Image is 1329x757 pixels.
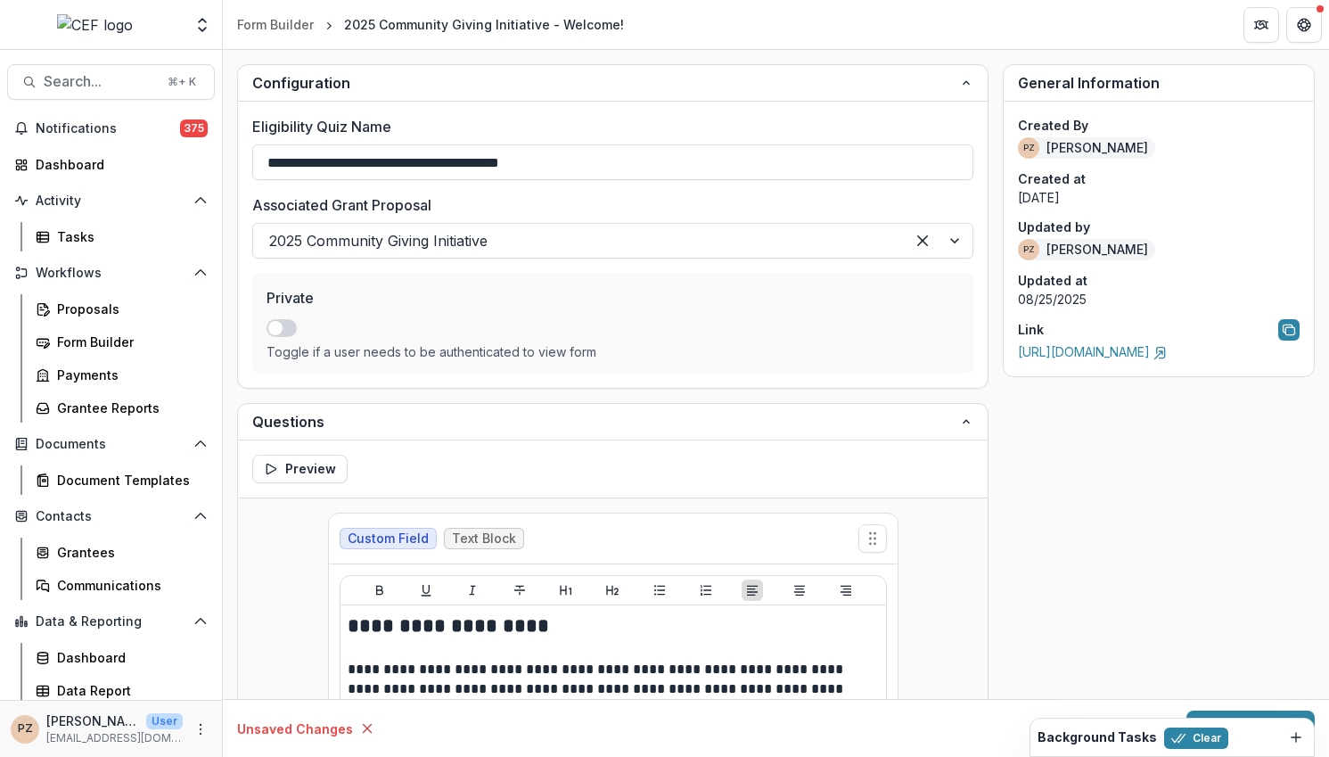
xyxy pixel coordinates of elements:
[164,72,200,92] div: ⌘ + K
[230,12,631,37] nav: breadcrumb
[190,719,211,740] button: More
[602,580,623,601] button: Heading 2
[57,333,201,351] div: Form Builder
[57,14,133,36] img: CEF logo
[1018,116,1300,135] p: Created By
[1278,319,1300,341] button: Copy link to form
[46,730,183,746] p: [EMAIL_ADDRESS][DOMAIN_NAME]
[7,430,215,458] button: Open Documents
[7,114,215,143] button: Notifications375
[789,580,810,601] button: Align Center
[29,538,215,567] a: Grantees
[7,259,215,287] button: Open Workflows
[267,344,959,359] div: Toggle if a user needs to be authenticated to view form
[57,681,201,700] div: Data Report
[1018,74,1160,92] span: General Information
[36,266,186,281] span: Workflows
[57,227,201,246] div: Tasks
[344,15,624,34] div: 2025 Community Giving Initiative - Welcome!
[36,509,186,524] span: Contacts
[252,116,963,137] label: Eligibility Quiz Name
[462,580,483,601] button: Italicize
[57,399,201,417] div: Grantee Reports
[29,676,215,705] a: Data Report
[252,194,963,216] label: Associated Grant Proposal
[452,531,516,547] span: Text Block
[1018,188,1300,207] p: [DATE]
[57,300,201,318] div: Proposals
[1018,137,1155,159] div: [PERSON_NAME]
[1018,290,1300,309] p: 08/25/2025
[146,713,183,729] p: User
[252,411,959,432] span: Questions
[1038,730,1157,745] h2: Background Tasks
[36,193,186,209] span: Activity
[29,571,215,600] a: Communications
[18,723,33,735] div: Priscilla Zamora
[29,643,215,672] a: Dashboard
[509,580,530,601] button: Strike
[237,720,353,738] p: Unsaved Changes
[742,580,763,601] button: Align Left
[44,73,157,90] span: Search...
[29,294,215,324] a: Proposals
[238,65,988,101] button: Configuration
[57,543,201,562] div: Grantees
[252,455,348,483] button: Preview
[57,471,201,490] div: Document Templates
[369,580,390,601] button: Bold
[238,101,988,388] div: Configuration
[29,327,215,357] a: Form Builder
[1186,711,1315,746] button: Save changes
[1018,320,1044,339] p: Link
[555,580,577,601] button: Heading 1
[1018,344,1168,359] a: [URL][DOMAIN_NAME]
[7,186,215,215] button: Open Activity
[57,648,201,667] div: Dashboard
[649,580,670,601] button: Bullet List
[1243,7,1279,43] button: Partners
[695,580,717,601] button: Ordered List
[1018,218,1300,236] p: Updated by
[46,712,139,730] p: [PERSON_NAME]
[252,72,959,94] span: Configuration
[230,12,321,37] a: Form Builder
[7,64,215,100] button: Search...
[7,502,215,531] button: Open Contacts
[1164,728,1228,749] button: Clear
[57,576,201,595] div: Communications
[1018,169,1300,188] p: Created at
[415,580,437,601] button: Underline
[1023,144,1035,152] div: Priscilla Zamora
[908,226,937,255] div: Clear selected options
[36,614,186,629] span: Data & Reporting
[36,437,186,452] span: Documents
[7,607,215,636] button: Open Data & Reporting
[180,119,208,137] span: 375
[835,580,857,601] button: Align Right
[29,393,215,423] a: Grantee Reports
[1018,239,1155,260] div: [PERSON_NAME]
[57,366,201,384] div: Payments
[238,404,988,440] button: Questions
[29,360,215,390] a: Payments
[36,121,180,136] span: Notifications
[348,531,429,547] span: Custom Field
[7,150,215,179] a: Dashboard
[29,222,215,251] a: Tasks
[190,7,215,43] button: Open entity switcher
[858,524,887,553] button: Move field
[1286,7,1322,43] button: Get Help
[237,15,314,34] div: Form Builder
[1285,727,1307,748] button: Dismiss
[1018,271,1300,290] p: Updated at
[1023,245,1035,254] div: Priscilla Zamora
[36,155,201,174] div: Dashboard
[267,287,948,309] label: Private
[29,465,215,495] a: Document Templates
